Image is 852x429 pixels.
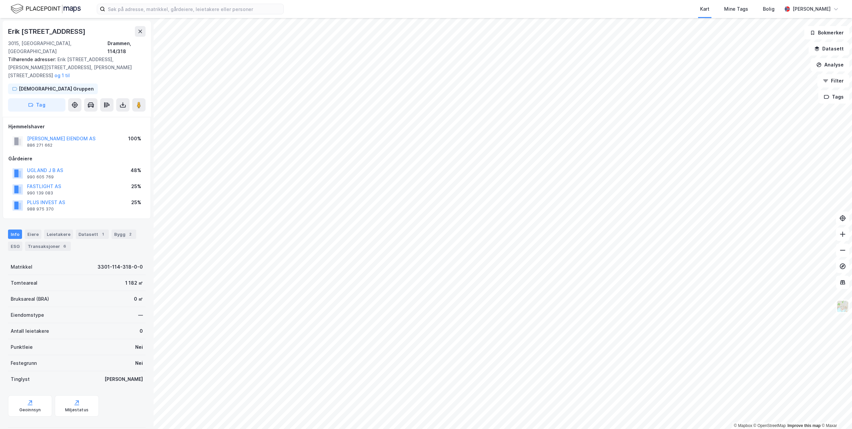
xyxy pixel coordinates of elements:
div: 25% [131,198,141,206]
div: Gårdeiere [8,155,145,163]
div: Tomteareal [11,279,37,287]
button: Filter [817,74,849,88]
div: Mine Tags [724,5,748,13]
div: Kart [700,5,709,13]
div: 100% [128,135,141,143]
div: Antall leietakere [11,327,49,335]
div: Hjemmelshaver [8,123,145,131]
div: — [138,311,143,319]
div: [DEMOGRAPHIC_DATA] Gruppen [19,85,94,93]
div: [PERSON_NAME] [793,5,831,13]
button: Datasett [809,42,849,55]
input: Søk på adresse, matrikkel, gårdeiere, leietakere eller personer [105,4,283,14]
div: Bygg [112,230,136,239]
div: 886 271 662 [27,143,52,148]
div: 988 975 370 [27,206,54,212]
div: ESG [8,242,22,251]
button: Bokmerker [804,26,849,39]
div: Punktleie [11,343,33,351]
div: 2 [127,231,134,238]
span: Tilhørende adresser: [8,56,57,62]
div: Kontrollprogram for chat [819,397,852,429]
button: Tags [818,90,849,104]
a: Mapbox [734,423,752,428]
a: OpenStreetMap [754,423,786,428]
div: 1 [99,231,106,238]
a: Improve this map [788,423,821,428]
div: 0 [140,327,143,335]
div: Nei [135,343,143,351]
div: 25% [131,182,141,190]
div: 990 605 769 [27,174,54,180]
div: 3015, [GEOGRAPHIC_DATA], [GEOGRAPHIC_DATA] [8,39,108,55]
div: Eiendomstype [11,311,44,319]
div: Festegrunn [11,359,37,367]
button: Tag [8,98,65,112]
div: Drammen, 114/318 [108,39,146,55]
div: Erik [STREET_ADDRESS] [8,26,87,37]
div: 3301-114-318-0-0 [97,263,143,271]
div: 48% [131,166,141,174]
img: Z [836,300,849,313]
div: Bruksareal (BRA) [11,295,49,303]
div: Eiere [25,230,41,239]
div: 1 182 ㎡ [125,279,143,287]
button: Analyse [811,58,849,71]
div: Datasett [76,230,109,239]
div: [PERSON_NAME] [104,375,143,383]
div: Transaksjoner [25,242,71,251]
img: logo.f888ab2527a4732fd821a326f86c7f29.svg [11,3,81,15]
div: Erik [STREET_ADDRESS], [PERSON_NAME][STREET_ADDRESS], [PERSON_NAME][STREET_ADDRESS] [8,55,140,80]
div: Nei [135,359,143,367]
div: Geoinnsyn [19,407,41,413]
div: 990 139 083 [27,190,53,196]
iframe: Chat Widget [819,397,852,429]
div: Bolig [763,5,775,13]
div: 0 ㎡ [134,295,143,303]
div: Matrikkel [11,263,32,271]
div: 6 [61,243,68,250]
div: Info [8,230,22,239]
div: Leietakere [44,230,73,239]
div: Miljøstatus [65,407,88,413]
div: Tinglyst [11,375,30,383]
